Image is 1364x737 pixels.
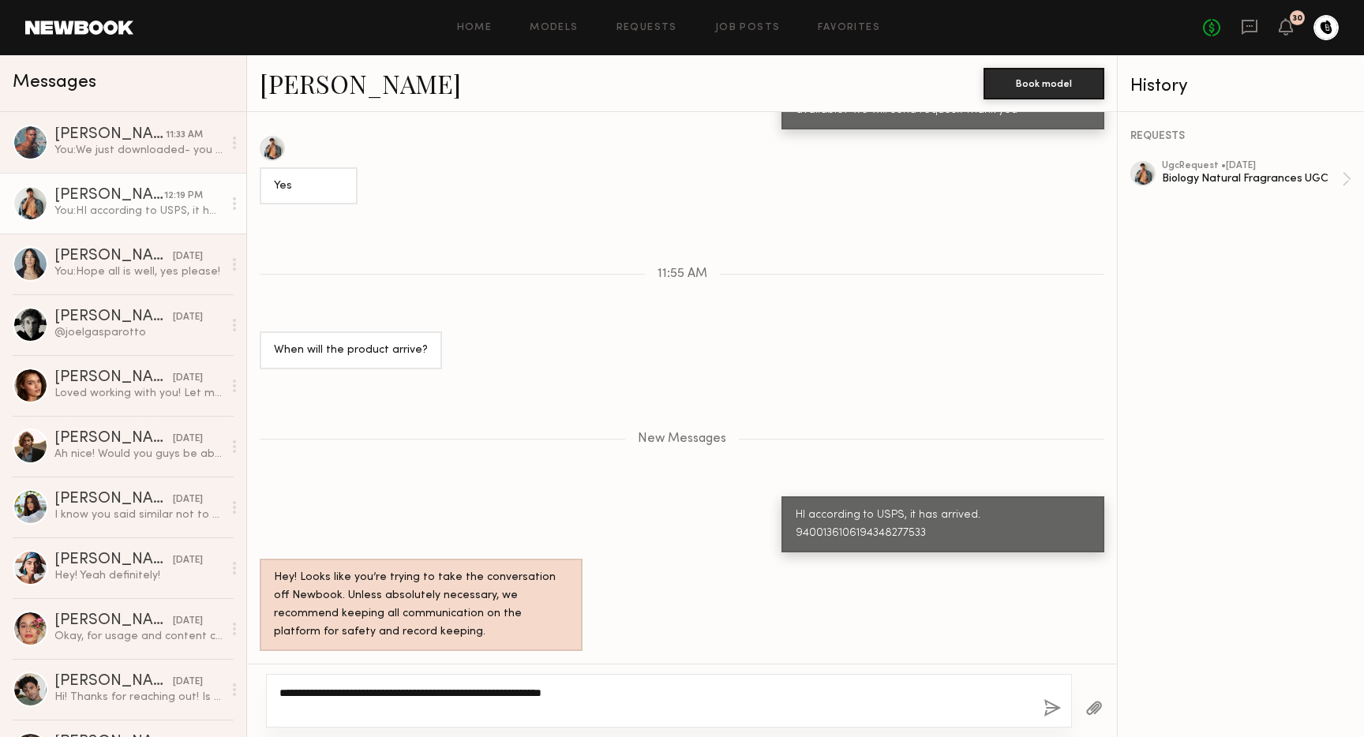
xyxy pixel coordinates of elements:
[818,23,880,33] a: Favorites
[54,264,223,279] div: You: Hope all is well, yes please!
[1162,161,1342,171] div: ugc Request • [DATE]
[54,143,223,158] div: You: We just downloaded- you did such a great job! Thank you. What is your instagram, we will tag...
[54,325,223,340] div: @joelgasparotto
[173,432,203,447] div: [DATE]
[1162,161,1351,197] a: ugcRequest •[DATE]Biology Natural Fragrances UGC
[638,432,726,446] span: New Messages
[54,447,223,462] div: Ah nice! Would you guys be able to make $500 work? Thats usually my base rate
[54,507,223,522] div: I know you said similar not to be repetitive, but want to make sure. I usually do any review vide...
[616,23,677,33] a: Requests
[173,553,203,568] div: [DATE]
[1130,131,1351,142] div: REQUESTS
[173,249,203,264] div: [DATE]
[54,568,223,583] div: Hey! Yeah definitely!
[173,492,203,507] div: [DATE]
[13,73,96,92] span: Messages
[54,188,164,204] div: [PERSON_NAME]
[54,492,173,507] div: [PERSON_NAME]
[173,310,203,325] div: [DATE]
[54,690,223,705] div: Hi! Thanks for reaching out! Is there wiggle room with rate? My rate is usually starts at $500 fo...
[54,431,173,447] div: [PERSON_NAME]
[1130,77,1351,95] div: History
[1162,171,1342,186] div: Biology Natural Fragrances UGC
[274,569,568,642] div: Hey! Looks like you’re trying to take the conversation off Newbook. Unless absolutely necessary, ...
[260,66,461,100] a: [PERSON_NAME]
[54,204,223,219] div: You: HI according to USPS, it has arrived. 9400136106194348277533
[54,386,223,401] div: Loved working with you! Let me know if you need more content in the future 🙌🏻
[54,629,223,644] div: Okay, for usage and content creation, I charge 550. Let me know if that works and I’m happy to co...
[984,76,1104,89] a: Book model
[274,342,428,360] div: When will the product arrive?
[796,507,1090,543] div: HI according to USPS, it has arrived. 9400136106194348277533
[530,23,578,33] a: Models
[166,128,203,143] div: 11:33 AM
[54,370,173,386] div: [PERSON_NAME]
[54,552,173,568] div: [PERSON_NAME]
[54,309,173,325] div: [PERSON_NAME]
[173,675,203,690] div: [DATE]
[457,23,493,33] a: Home
[54,613,173,629] div: [PERSON_NAME]
[173,614,203,629] div: [DATE]
[54,249,173,264] div: [PERSON_NAME]
[274,178,343,196] div: Yes
[984,68,1104,99] button: Book model
[164,189,203,204] div: 12:19 PM
[54,674,173,690] div: [PERSON_NAME]
[715,23,781,33] a: Job Posts
[173,371,203,386] div: [DATE]
[54,127,166,143] div: [PERSON_NAME]
[1292,14,1302,23] div: 30
[658,267,707,281] span: 11:55 AM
